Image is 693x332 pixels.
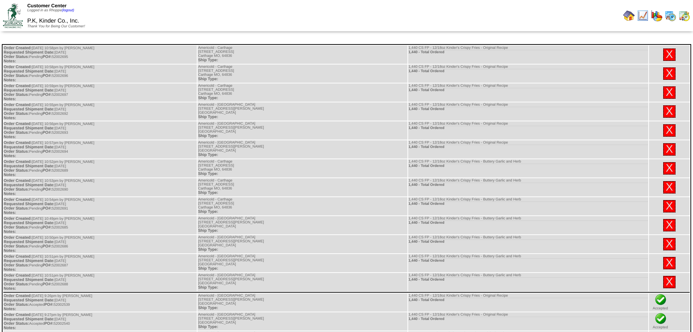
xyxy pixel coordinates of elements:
span: Ship Type: [198,285,218,290]
span: PO#: [43,225,52,230]
td: 1,440 CS FP - 12/18oz Kinder's Crispy Fries - Original Recipe [408,293,649,312]
td: Accepted [649,312,690,331]
a: X [666,238,673,250]
span: Order Created: [4,65,32,69]
span: Order Status: [4,130,29,135]
span: Notes: [4,116,16,120]
span: PO#: [43,244,52,249]
span: Notes: [4,78,16,82]
span: Notes: [4,326,16,330]
span: Order Status: [4,187,29,192]
td: [DATE] 10:54pm by [PERSON_NAME] [DATE] Pending 52002691 [3,197,197,215]
span: Order Status: [4,225,29,230]
span: Ship Type: [198,266,218,271]
span: Requested Shipment Date: [4,278,55,282]
td: Americold - [GEOGRAPHIC_DATA] [STREET_ADDRESS][PERSON_NAME] [GEOGRAPHIC_DATA] [198,293,407,312]
span: Order Created: [4,160,32,164]
span: Logged in as Rhoppe [27,8,74,12]
td: 1,440 CS FP - 12/18oz Kinder's Crispy Fries - Original Recipe [408,46,649,64]
span: Order Status: [4,112,29,116]
img: calendarinout.gif [678,10,690,22]
span: Order Created: [4,216,32,221]
div: 1,440 - Total Ordered [409,317,648,321]
td: Americold - Carthage [STREET_ADDRESS] Carthage MO, 64836 [198,178,407,196]
span: Order Created: [4,179,32,183]
span: Requested Shipment Date: [4,317,55,321]
td: Americold - [GEOGRAPHIC_DATA] [STREET_ADDRESS][PERSON_NAME] [GEOGRAPHIC_DATA] [198,254,407,272]
span: Notes: [4,230,16,234]
span: PO#: [43,112,52,116]
span: Notes: [4,97,16,101]
a: X [666,162,673,174]
span: PO#: [43,93,52,97]
div: 1,440 - Total Ordered [409,277,648,282]
span: Notes: [4,286,16,291]
td: [DATE] 10:51pm by [PERSON_NAME] [DATE] Pending 52002688 [3,273,197,291]
img: graph.gif [651,10,662,22]
td: [DATE] 10:59pm by [PERSON_NAME] [DATE] Pending 52002697 [3,83,197,102]
span: Requested Shipment Date: [4,164,55,168]
span: Requested Shipment Date: [4,298,55,302]
span: Ship Type: [198,325,218,329]
span: Ship Type: [198,210,218,214]
td: [DATE] 10:58pm by [PERSON_NAME] [DATE] Pending 52002695 [3,46,197,64]
img: check.png [655,294,666,305]
span: Ship Type: [198,77,218,81]
a: X [666,200,673,212]
img: line_graph.gif [637,10,649,22]
td: 1,440 CS FP - 12/18oz Kinder's Crispy Fries - Original Recipe [408,121,649,140]
td: 1,440 CS FP - 12/18oz Kinder's Crispy Fries - Buttery Garlic and Herb [408,254,649,272]
span: P.K, Kinder Co., Inc. [27,18,79,24]
a: X [666,276,673,288]
a: X [666,86,673,98]
a: X [666,105,673,117]
td: [DATE] 10:58pm by [PERSON_NAME] [DATE] Pending 52002696 [3,65,197,83]
span: Order Created: [4,294,32,298]
a: X [666,143,673,155]
span: Order Created: [4,122,32,126]
td: Americold - Carthage [STREET_ADDRESS] Carthage MO, 64836 [198,46,407,64]
span: Ship Type: [198,191,218,195]
span: PO#: [44,321,54,326]
span: Ship Type: [198,229,218,233]
span: PO#: [43,187,52,192]
td: [DATE] 10:56pm by [PERSON_NAME] [DATE] Pending 52002693 [3,121,197,140]
img: check.png [655,313,666,324]
td: [DATE] 10:51pm by [PERSON_NAME] [DATE] Pending 52002687 [3,254,197,272]
td: Americold - Carthage [STREET_ADDRESS] Carthage MO, 64836 [198,83,407,102]
td: Americold - [GEOGRAPHIC_DATA] [STREET_ADDRESS][PERSON_NAME] [GEOGRAPHIC_DATA] [198,102,407,121]
div: 1,440 - Total Ordered [409,258,648,263]
td: 1,440 CS FP - 12/18oz Kinder's Crispy Fries - Original Recipe [408,83,649,102]
span: Order Status: [4,244,29,249]
td: Americold - [GEOGRAPHIC_DATA] [STREET_ADDRESS][PERSON_NAME] [GEOGRAPHIC_DATA] [198,273,407,291]
span: Ship Type: [198,96,218,100]
span: Order Status: [4,93,29,97]
span: Ship Type: [198,134,218,138]
span: PO#: [43,130,52,135]
span: Notes: [4,59,16,63]
span: PO#: [43,74,52,78]
a: X [666,257,673,269]
span: Order Created: [4,235,32,240]
div: 1,440 - Total Ordered [409,220,648,225]
span: Requested Shipment Date: [4,240,55,244]
span: Ship Type: [198,115,218,119]
td: 1,440 CS FP - 12/18oz Kinder's Crispy Fries - Buttery Garlic and Herb [408,197,649,215]
td: [DATE] 10:52pm by [PERSON_NAME] [DATE] Pending 52002689 [3,159,197,177]
div: 1,440 - Total Ordered [409,239,648,244]
span: Ship Type: [198,306,218,310]
a: X [666,48,673,60]
span: Ship Type: [198,172,218,176]
span: Customer Center [27,3,67,8]
img: calendarprod.gif [665,10,676,22]
td: [DATE] 10:57pm by [PERSON_NAME] [DATE] Pending 52002694 [3,140,197,159]
a: X [666,124,673,136]
img: home.gif [623,10,635,22]
span: Order Created: [4,198,32,202]
a: (logout) [62,8,74,12]
span: Requested Shipment Date: [4,259,55,263]
td: Americold - [GEOGRAPHIC_DATA] [STREET_ADDRESS][PERSON_NAME] [GEOGRAPHIC_DATA] [198,216,407,234]
td: Americold - Carthage [STREET_ADDRESS] Carthage MO, 64836 [198,197,407,215]
span: Order Created: [4,103,32,107]
span: Notes: [4,192,16,196]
